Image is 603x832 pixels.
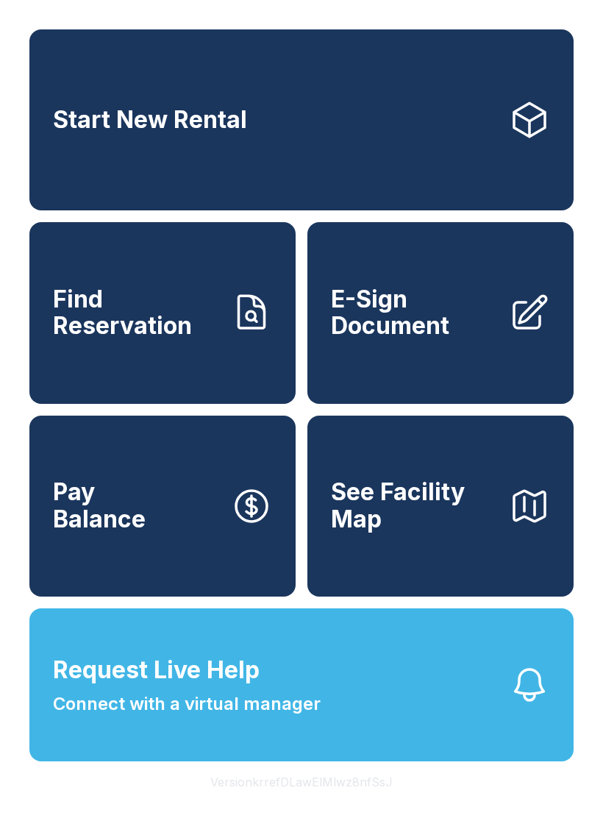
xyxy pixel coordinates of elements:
span: E-Sign Document [331,286,497,340]
button: PayBalance [29,416,296,597]
span: Request Live Help [53,653,260,688]
button: VersionkrrefDLawElMlwz8nfSsJ [199,761,404,803]
span: Find Reservation [53,286,219,340]
button: Request Live HelpConnect with a virtual manager [29,608,574,761]
span: See Facility Map [331,479,497,533]
span: Start New Rental [53,107,247,134]
a: Start New Rental [29,29,574,210]
a: Find Reservation [29,222,296,403]
span: Connect with a virtual manager [53,691,321,717]
a: E-Sign Document [307,222,574,403]
span: Pay Balance [53,479,146,533]
button: See Facility Map [307,416,574,597]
